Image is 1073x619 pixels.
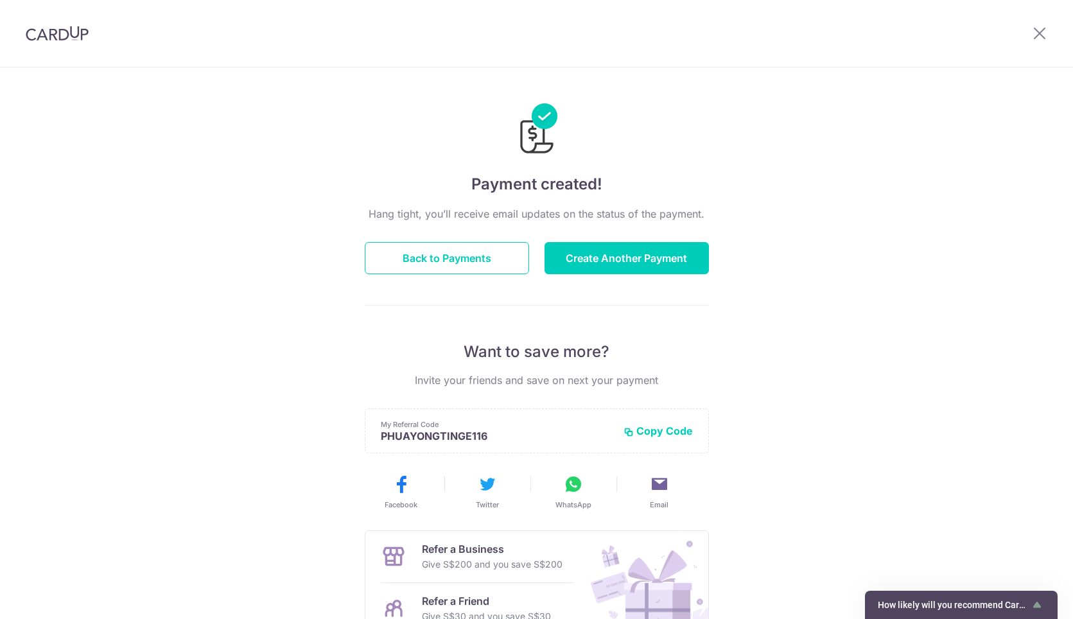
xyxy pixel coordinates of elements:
button: Email [622,474,697,510]
span: Twitter [476,500,499,510]
img: CardUp [26,26,89,41]
button: Twitter [449,474,525,510]
p: Hang tight, you’ll receive email updates on the status of the payment. [365,206,709,222]
button: Show survey - How likely will you recommend CardUp to a friend? [878,597,1045,613]
button: Facebook [363,474,439,510]
p: PHUAYONGTINGE116 [381,430,613,442]
button: WhatsApp [536,474,611,510]
span: Email [650,500,668,510]
span: Facebook [385,500,417,510]
p: Give S$200 and you save S$200 [422,557,563,572]
p: Refer a Business [422,541,563,557]
button: Copy Code [624,424,693,437]
img: Payments [516,103,557,157]
p: Invite your friends and save on next your payment [365,372,709,388]
p: Refer a Friend [422,593,551,609]
button: Back to Payments [365,242,529,274]
h4: Payment created! [365,173,709,196]
span: WhatsApp [555,500,591,510]
span: How likely will you recommend CardUp to a friend? [878,600,1029,610]
p: My Referral Code [381,419,613,430]
button: Create Another Payment [545,242,709,274]
p: Want to save more? [365,342,709,362]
